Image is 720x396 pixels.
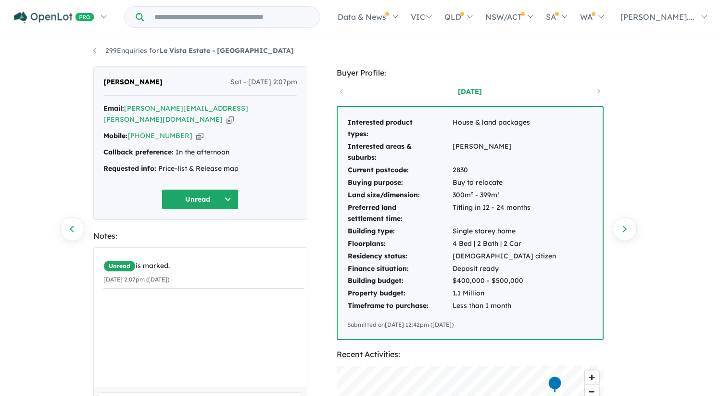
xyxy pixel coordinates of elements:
[452,202,556,226] td: Titling in 12 - 24 months
[347,177,452,189] td: Buying purpose:
[103,163,297,175] div: Price-list & Release map
[227,115,234,125] button: Copy
[452,177,556,189] td: Buy to relocate
[452,287,556,300] td: 1.1 Million
[452,141,556,165] td: [PERSON_NAME]
[347,275,452,287] td: Building budget:
[452,225,556,238] td: Single storey home
[230,77,297,88] span: Sat - [DATE] 2:07pm
[452,275,556,287] td: $400,000 - $500,000
[103,104,124,113] strong: Email:
[429,87,511,96] a: [DATE]
[452,300,556,312] td: Less than 1 month
[547,375,562,393] div: Map marker
[103,77,163,88] span: [PERSON_NAME]
[347,300,452,312] td: Timeframe to purchase:
[93,46,294,55] a: 299Enquiries forLe Vista Estate - [GEOGRAPHIC_DATA]
[452,250,556,263] td: [DEMOGRAPHIC_DATA] citizen
[103,104,248,124] a: [PERSON_NAME][EMAIL_ADDRESS][PERSON_NAME][DOMAIN_NAME]
[347,263,452,275] td: Finance situation:
[93,45,627,57] nav: breadcrumb
[103,276,169,283] small: [DATE] 2:07pm ([DATE])
[103,131,127,140] strong: Mobile:
[196,131,203,141] button: Copy
[337,66,604,79] div: Buyer Profile:
[103,147,297,158] div: In the afternoon
[103,260,304,272] div: is marked.
[347,164,452,177] td: Current postcode:
[347,116,452,141] td: Interested product types:
[347,250,452,263] td: Residency status:
[347,202,452,226] td: Preferred land settlement time:
[146,7,318,27] input: Try estate name, suburb, builder or developer
[452,164,556,177] td: 2830
[452,189,556,202] td: 300m² - 399m²
[103,148,174,156] strong: Callback preference:
[452,263,556,275] td: Deposit ready
[93,230,307,243] div: Notes:
[452,116,556,141] td: House & land packages
[347,225,452,238] td: Building type:
[347,189,452,202] td: Land size/dimension:
[347,320,593,330] div: Submitted on [DATE] 12:42pm ([DATE])
[159,46,294,55] strong: Le Vista Estate - [GEOGRAPHIC_DATA]
[585,370,599,384] button: Zoom in
[127,131,192,140] a: [PHONE_NUMBER]
[337,348,604,361] div: Recent Activities:
[347,287,452,300] td: Property budget:
[347,141,452,165] td: Interested areas & suburbs:
[14,12,94,24] img: Openlot PRO Logo White
[103,260,136,272] span: Unread
[452,238,556,250] td: 4 Bed | 2 Bath | 2 Car
[620,12,695,22] span: [PERSON_NAME]....
[347,238,452,250] td: Floorplans:
[162,189,239,210] button: Unread
[103,164,156,173] strong: Requested info:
